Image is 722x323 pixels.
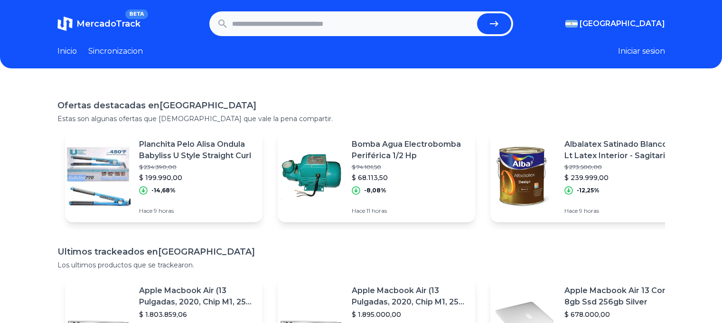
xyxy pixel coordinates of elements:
[65,131,263,222] a: Featured imagePlanchita Pelo Alisa Ondula Babyliss U Style Straight Curl$ 234.390,00$ 199.990,00-...
[151,187,176,194] p: -14,68%
[139,139,255,161] p: Planchita Pelo Alisa Ondula Babyliss U Style Straight Curl
[139,163,255,171] p: $ 234.390,00
[57,99,665,112] h1: Ofertas destacadas en [GEOGRAPHIC_DATA]
[352,285,468,308] p: Apple Macbook Air (13 Pulgadas, 2020, Chip M1, 256 Gb De Ssd, 8 Gb De Ram) - Plata
[564,163,680,171] p: $ 273.500,00
[565,18,665,29] button: [GEOGRAPHIC_DATA]
[57,260,665,270] p: Los ultimos productos que se trackearon.
[352,207,468,215] p: Hace 11 horas
[352,310,468,319] p: $ 1.895.000,00
[564,285,680,308] p: Apple Macbook Air 13 Core I5 8gb Ssd 256gb Silver
[352,173,468,182] p: $ 68.113,50
[57,46,77,57] a: Inicio
[580,18,665,29] span: [GEOGRAPHIC_DATA]
[565,20,578,28] img: Argentina
[57,114,665,123] p: Estas son algunas ofertas que [DEMOGRAPHIC_DATA] que vale la pena compartir.
[564,173,680,182] p: $ 239.999,00
[57,245,665,258] h1: Ultimos trackeados en [GEOGRAPHIC_DATA]
[490,143,557,210] img: Featured image
[88,46,143,57] a: Sincronizacion
[364,187,386,194] p: -8,08%
[139,173,255,182] p: $ 199.990,00
[65,143,131,210] img: Featured image
[278,131,475,222] a: Featured imageBomba Agua Electrobomba Periférica 1/2 Hp$ 74.101,50$ 68.113,50-8,08%Hace 11 horas
[577,187,600,194] p: -12,25%
[564,207,680,215] p: Hace 9 horas
[139,285,255,308] p: Apple Macbook Air (13 Pulgadas, 2020, Chip M1, 256 Gb De Ssd, 8 Gb De Ram) - Plata
[618,46,665,57] button: Iniciar sesion
[57,16,141,31] a: MercadoTrackBETA
[490,131,688,222] a: Featured imageAlbalatex Satinado Blanco 20 Lt Latex Interior - Sagitario$ 273.500,00$ 239.999,00-...
[139,207,255,215] p: Hace 9 horas
[139,310,255,319] p: $ 1.803.859,06
[564,139,680,161] p: Albalatex Satinado Blanco 20 Lt Latex Interior - Sagitario
[564,310,680,319] p: $ 678.000,00
[125,9,148,19] span: BETA
[278,143,344,210] img: Featured image
[76,19,141,29] span: MercadoTrack
[57,16,73,31] img: MercadoTrack
[352,139,468,161] p: Bomba Agua Electrobomba Periférica 1/2 Hp
[352,163,468,171] p: $ 74.101,50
